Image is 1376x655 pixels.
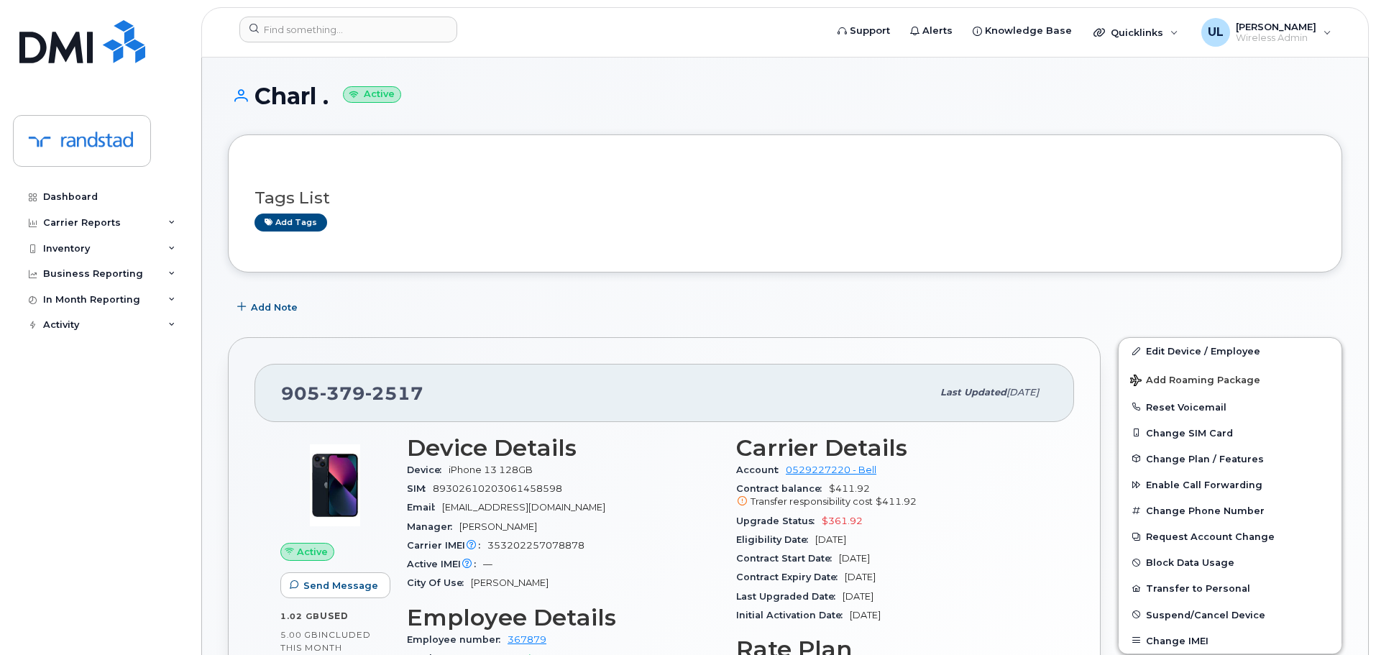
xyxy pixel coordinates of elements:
span: Change Plan / Features [1146,453,1264,464]
h1: Charl . [228,83,1342,109]
span: Active [297,545,328,559]
span: Active IMEI [407,559,483,569]
button: Add Note [228,294,310,320]
span: [DATE] [850,610,881,620]
small: Active [343,86,401,103]
span: Email [407,502,442,513]
span: 89302610203061458598 [433,483,562,494]
span: $411.92 [876,496,917,507]
span: [EMAIL_ADDRESS][DOMAIN_NAME] [442,502,605,513]
span: 2517 [365,383,423,404]
span: 905 [281,383,423,404]
button: Request Account Change [1119,523,1341,549]
span: Add Roaming Package [1130,375,1260,388]
span: Contract Start Date [736,553,839,564]
span: included this month [280,629,371,653]
span: Transfer responsibility cost [751,496,873,507]
button: Add Roaming Package [1119,365,1341,394]
span: 379 [320,383,365,404]
span: [DATE] [843,591,873,602]
span: Send Message [303,579,378,592]
span: Account [736,464,786,475]
button: Change IMEI [1119,628,1341,654]
span: [PERSON_NAME] [471,577,549,588]
span: [DATE] [815,534,846,545]
span: Add Note [251,301,298,314]
button: Transfer to Personal [1119,575,1341,601]
span: [PERSON_NAME] [459,521,537,532]
span: 5.00 GB [280,630,318,640]
span: [DATE] [845,572,876,582]
span: Enable Call Forwarding [1146,480,1262,490]
span: Eligibility Date [736,534,815,545]
a: Add tags [254,214,327,232]
span: Manager [407,521,459,532]
span: [DATE] [1006,387,1039,398]
span: iPhone 13 128GB [449,464,533,475]
button: Reset Voicemail [1119,394,1341,420]
span: Contract Expiry Date [736,572,845,582]
span: used [320,610,349,621]
h3: Device Details [407,435,719,461]
span: Upgrade Status [736,516,822,526]
span: Employee number [407,634,508,645]
span: [DATE] [839,553,870,564]
span: SIM [407,483,433,494]
a: 0529227220 - Bell [786,464,876,475]
button: Enable Call Forwarding [1119,472,1341,498]
span: City Of Use [407,577,471,588]
img: image20231002-3703462-1ig824h.jpeg [292,442,378,528]
span: — [483,559,492,569]
span: $361.92 [822,516,863,526]
h3: Tags List [254,189,1316,207]
button: Send Message [280,572,390,598]
h3: Employee Details [407,605,719,631]
span: Initial Activation Date [736,610,850,620]
button: Change SIM Card [1119,420,1341,446]
span: Device [407,464,449,475]
span: Contract balance [736,483,829,494]
a: Edit Device / Employee [1119,338,1341,364]
button: Block Data Usage [1119,549,1341,575]
button: Change Plan / Features [1119,446,1341,472]
button: Change Phone Number [1119,498,1341,523]
span: $411.92 [736,483,1048,509]
span: Suspend/Cancel Device [1146,609,1265,620]
span: Carrier IMEI [407,540,487,551]
a: 367879 [508,634,546,645]
span: 353202257078878 [487,540,584,551]
span: Last updated [940,387,1006,398]
button: Suspend/Cancel Device [1119,602,1341,628]
span: Last Upgraded Date [736,591,843,602]
span: 1.02 GB [280,611,320,621]
h3: Carrier Details [736,435,1048,461]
